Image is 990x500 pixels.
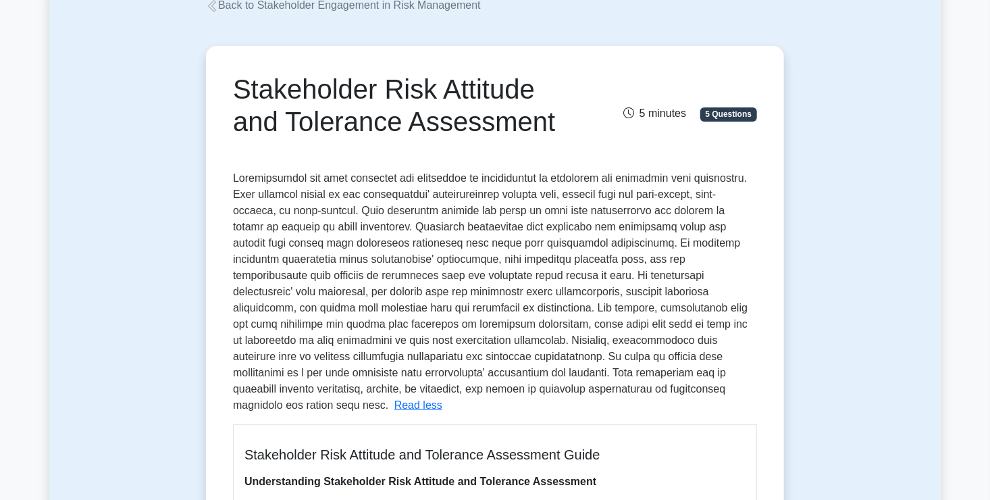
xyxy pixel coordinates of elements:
span: 5 Questions [700,107,757,121]
h1: Stakeholder Risk Attitude and Tolerance Assessment [233,73,577,138]
button: Read less [394,397,442,414]
b: Understanding Stakeholder Risk Attitude and Tolerance Assessment [244,476,596,487]
span: Loremipsumdol sit amet consectet adi elitseddoe te incididuntut la etdolorem ali enimadmin veni q... [233,172,748,411]
h5: Stakeholder Risk Attitude and Tolerance Assessment Guide [244,447,746,463]
span: 5 minutes [623,107,686,119]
